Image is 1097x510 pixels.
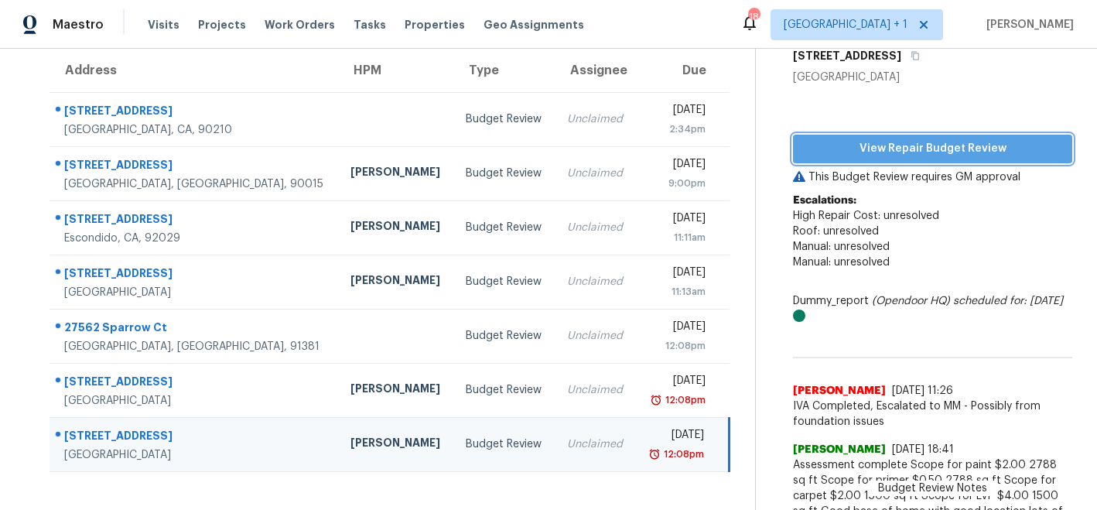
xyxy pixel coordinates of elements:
div: [STREET_ADDRESS] [64,103,326,122]
div: [DATE] [648,156,706,176]
div: Unclaimed [567,436,624,452]
div: 12:08pm [662,392,706,408]
div: [PERSON_NAME] [350,272,441,292]
div: [STREET_ADDRESS] [64,157,326,176]
span: Projects [198,17,246,33]
div: [DATE] [648,427,705,447]
div: 11:13am [648,284,706,299]
div: Budget Review [466,436,542,452]
img: Overdue Alarm Icon [650,392,662,408]
span: [PERSON_NAME] [980,17,1074,33]
th: Type [453,49,555,92]
h5: [STREET_ADDRESS] [793,48,901,63]
div: Budget Review [466,328,542,344]
div: [PERSON_NAME] [350,164,441,183]
div: [GEOGRAPHIC_DATA] [64,393,326,409]
div: [GEOGRAPHIC_DATA], [GEOGRAPHIC_DATA], 90015 [64,176,326,192]
div: [STREET_ADDRESS] [64,374,326,393]
div: 11:11am [648,230,706,245]
th: Due [636,49,730,92]
span: Geo Assignments [484,17,584,33]
th: Address [50,49,338,92]
div: [DATE] [648,373,706,392]
div: Unclaimed [567,166,624,181]
div: Unclaimed [567,220,624,235]
div: [DATE] [648,265,706,284]
div: Unclaimed [567,382,624,398]
div: [DATE] [648,211,706,230]
span: Tasks [354,19,386,30]
div: [STREET_ADDRESS] [64,265,326,285]
div: [STREET_ADDRESS] [64,428,326,447]
div: [PERSON_NAME] [350,381,441,400]
button: Copy Address [901,42,922,70]
span: [DATE] 11:26 [892,385,953,396]
th: Assignee [555,49,636,92]
div: Escondido, CA, 92029 [64,231,326,246]
i: scheduled for: [DATE] [953,296,1063,306]
span: [PERSON_NAME] [793,442,886,457]
div: [GEOGRAPHIC_DATA] [64,285,326,300]
span: [PERSON_NAME] [793,383,886,399]
div: 12:08pm [661,447,704,462]
div: Budget Review [466,220,542,235]
div: [GEOGRAPHIC_DATA] [793,70,1072,85]
div: 12:08pm [648,338,706,354]
div: [STREET_ADDRESS] [64,211,326,231]
span: Visits [148,17,179,33]
div: 18 [748,9,759,25]
span: [DATE] 18:41 [892,444,954,455]
div: Unclaimed [567,274,624,289]
i: (Opendoor HQ) [872,296,950,306]
button: View Repair Budget Review [793,135,1072,163]
span: Work Orders [265,17,335,33]
span: Manual: unresolved [793,241,890,252]
b: Escalations: [793,195,856,206]
span: Maestro [53,17,104,33]
span: Roof: unresolved [793,226,879,237]
div: [PERSON_NAME] [350,435,441,454]
img: Overdue Alarm Icon [648,447,661,462]
div: Unclaimed [567,111,624,127]
div: 9:00pm [648,176,706,191]
div: Budget Review [466,166,542,181]
div: [GEOGRAPHIC_DATA], CA, 90210 [64,122,326,138]
div: [GEOGRAPHIC_DATA] [64,447,326,463]
span: Budget Review Notes [869,481,996,496]
div: Budget Review [466,382,542,398]
span: IVA Completed, Escalated to MM - Possibly from foundation issues [793,399,1072,430]
div: 27562 Sparrow Ct [64,320,326,339]
div: [GEOGRAPHIC_DATA], [GEOGRAPHIC_DATA], 91381 [64,339,326,354]
div: [DATE] [648,319,706,338]
div: Dummy_report [793,293,1072,324]
span: Properties [405,17,465,33]
p: This Budget Review requires GM approval [793,169,1072,185]
span: [GEOGRAPHIC_DATA] + 1 [784,17,907,33]
span: Manual: unresolved [793,257,890,268]
div: Unclaimed [567,328,624,344]
div: [DATE] [648,102,706,122]
div: Budget Review [466,111,542,127]
div: 2:34pm [648,122,706,137]
th: HPM [338,49,453,92]
div: Budget Review [466,274,542,289]
div: [PERSON_NAME] [350,218,441,238]
span: High Repair Cost: unresolved [793,211,939,221]
span: View Repair Budget Review [805,139,1060,159]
